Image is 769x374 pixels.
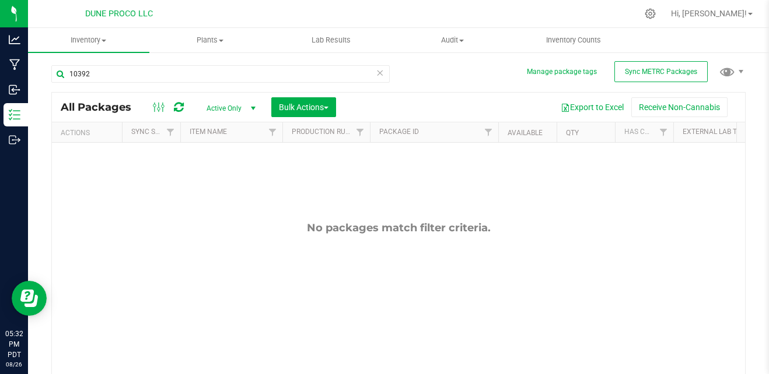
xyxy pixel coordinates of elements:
iframe: Resource center [12,281,47,316]
div: No packages match filter criteria. [52,221,745,234]
span: Sync METRC Packages [625,68,697,76]
a: Available [508,129,543,137]
inline-svg: Inbound [9,84,20,96]
a: Filter [161,122,180,142]
span: All Packages [61,101,143,114]
span: DUNE PROCO LLC [85,9,153,19]
a: Filter [351,122,370,142]
button: Manage package tags [527,67,597,77]
inline-svg: Outbound [9,134,20,146]
button: Receive Non-Cannabis [631,97,728,117]
a: Package ID [379,128,419,136]
span: Inventory Counts [530,35,617,45]
span: Inventory [28,35,149,45]
input: Search Package ID, Item Name, SKU, Lot or Part Number... [51,65,390,83]
th: Has COA [615,122,673,143]
p: 08/26 [5,360,23,369]
inline-svg: Inventory [9,109,20,121]
a: Production Run [292,128,351,136]
button: Bulk Actions [271,97,336,117]
inline-svg: Analytics [9,34,20,45]
span: Hi, [PERSON_NAME]! [671,9,747,18]
p: 05:32 PM PDT [5,329,23,360]
a: Inventory Counts [513,28,634,52]
span: Lab Results [296,35,366,45]
a: Lab Results [270,28,392,52]
span: Bulk Actions [279,103,328,112]
a: Item Name [190,128,227,136]
button: Sync METRC Packages [614,61,708,82]
span: Plants [150,35,270,45]
a: Plants [149,28,271,52]
a: Inventory [28,28,149,52]
a: Sync Status [131,128,176,136]
span: Clear [376,65,384,80]
a: Audit [392,28,513,52]
a: Filter [479,122,498,142]
a: Filter [263,122,282,142]
span: Audit [392,35,512,45]
a: Filter [654,122,673,142]
div: Actions [61,129,117,137]
inline-svg: Manufacturing [9,59,20,70]
a: Qty [566,129,579,137]
div: Manage settings [643,8,658,19]
button: Export to Excel [553,97,631,117]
